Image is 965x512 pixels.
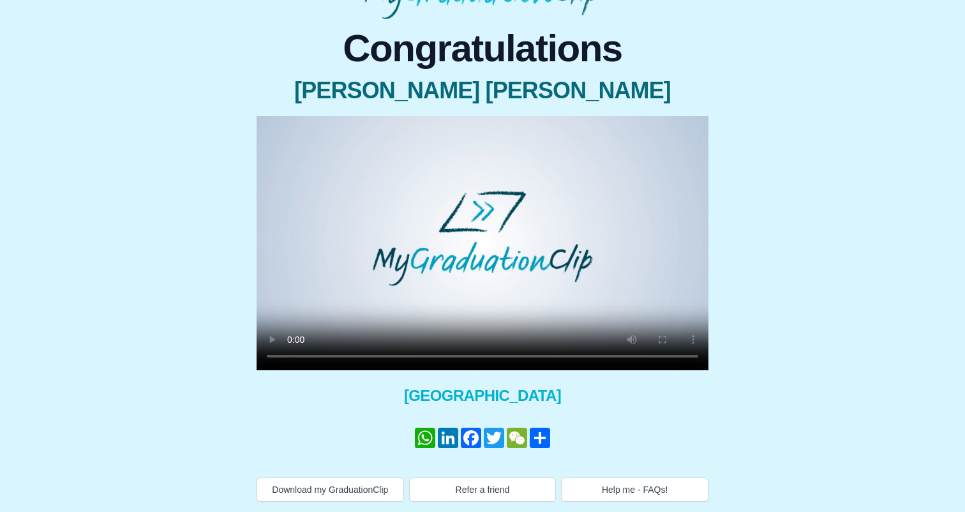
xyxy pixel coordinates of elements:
[414,428,437,448] a: WhatsApp
[528,428,551,448] a: Share
[561,478,708,502] button: Help me - FAQs!
[257,386,708,406] span: [GEOGRAPHIC_DATA]
[505,428,528,448] a: WeChat
[460,428,482,448] a: Facebook
[257,478,404,502] button: Download my GraduationClip
[409,478,557,502] button: Refer a friend
[257,78,708,103] span: [PERSON_NAME] [PERSON_NAME]
[482,428,505,448] a: Twitter
[257,29,708,68] span: Congratulations
[437,428,460,448] a: LinkedIn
